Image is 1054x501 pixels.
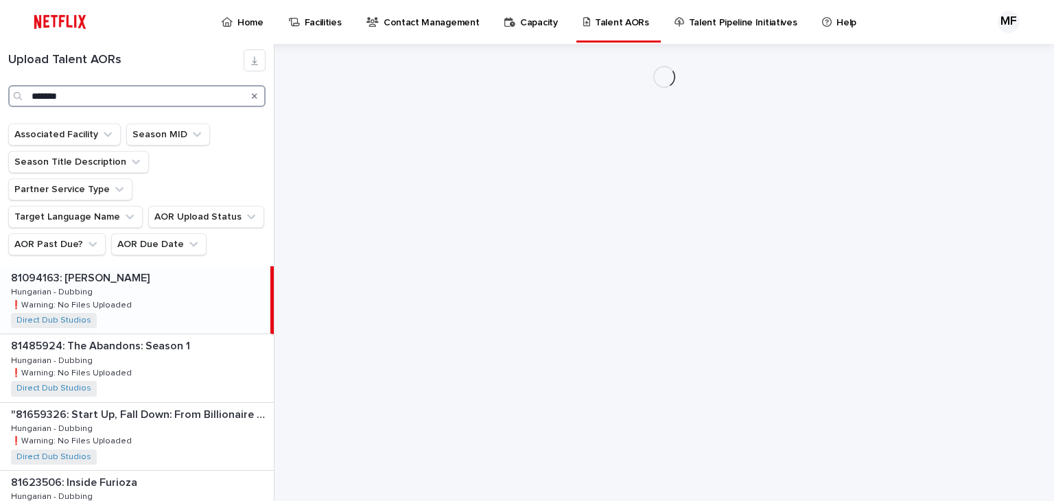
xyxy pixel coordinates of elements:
button: AOR Due Date [111,233,207,255]
a: Direct Dub Studios [16,452,91,462]
button: Season MID [126,124,210,145]
button: AOR Upload Status [148,206,264,228]
button: Target Language Name [8,206,143,228]
button: AOR Past Due? [8,233,106,255]
button: Associated Facility [8,124,121,145]
button: Partner Service Type [8,178,132,200]
p: Hungarian - Dubbing [11,421,95,434]
p: Hungarian - Dubbing [11,353,95,366]
a: Direct Dub Studios [16,316,91,325]
p: 81623506: Inside Furioza [11,474,140,489]
p: "81659326: Start Up, Fall Down: From Billionaire to Convict: Limited Series" [11,406,271,421]
img: ifQbXi3ZQGMSEF7WDB7W [27,8,93,36]
p: 81485924: The Abandons: Season 1 [11,337,193,353]
a: Direct Dub Studios [16,384,91,393]
input: Search [8,85,266,107]
p: ❗️Warning: No Files Uploaded [11,434,134,446]
p: Hungarian - Dubbing [11,285,95,297]
button: Season Title Description [8,151,149,173]
p: 81094163: [PERSON_NAME] [11,269,152,285]
p: ❗️Warning: No Files Uploaded [11,366,134,378]
div: MF [998,11,1020,33]
h1: Upload Talent AORs [8,53,244,68]
p: ❗️Warning: No Files Uploaded [11,298,134,310]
